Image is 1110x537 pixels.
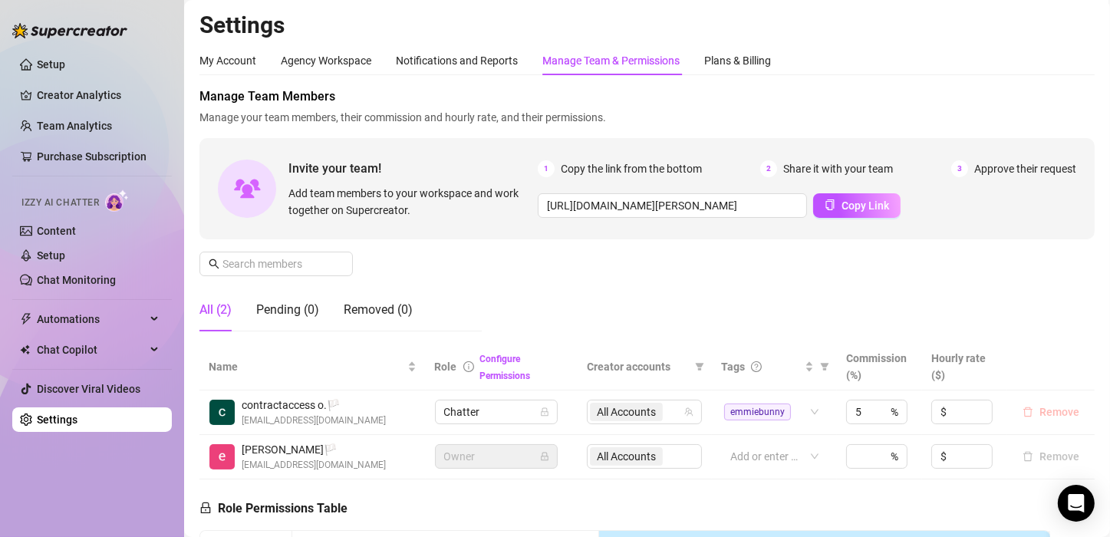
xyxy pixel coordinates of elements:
span: Creator accounts [587,358,689,375]
a: Purchase Subscription [37,150,147,163]
span: question-circle [751,361,762,372]
span: Add team members to your workspace and work together on Supercreator. [288,185,532,219]
div: Open Intercom Messenger [1058,485,1095,522]
a: Setup [37,58,65,71]
span: filter [820,362,829,371]
th: Hourly rate ($) [922,344,1007,390]
button: Copy Link [813,193,901,218]
div: Plans & Billing [704,52,771,69]
span: contractaccess o. 🏳️ [242,397,386,413]
div: Removed (0) [344,301,413,319]
a: Creator Analytics [37,83,160,107]
span: delete [1023,407,1033,417]
span: Remove [1039,406,1079,418]
a: Configure Permissions [480,354,531,381]
div: Agency Workspace [281,52,371,69]
a: Settings [37,413,77,426]
span: thunderbolt [20,313,32,325]
span: emmiebunny [724,404,791,420]
span: [EMAIL_ADDRESS][DOMAIN_NAME] [242,458,386,473]
a: Chat Monitoring [37,274,116,286]
a: Setup [37,249,65,262]
span: filter [817,355,832,378]
span: filter [695,362,704,371]
img: logo-BBDzfeDw.svg [12,23,127,38]
img: AI Chatter [105,189,129,212]
span: search [209,259,219,269]
span: Tags [721,358,745,375]
span: Invite your team! [288,159,538,178]
button: Remove [1016,447,1085,466]
span: [EMAIL_ADDRESS][DOMAIN_NAME] [242,413,386,428]
div: Notifications and Reports [396,52,518,69]
span: Approve their request [974,160,1076,177]
img: Chat Copilot [20,344,30,355]
span: Chat Copilot [37,338,146,362]
span: lock [540,407,549,417]
div: All (2) [199,301,232,319]
span: 2 [760,160,777,177]
span: Name [209,358,404,375]
span: Copy the link from the bottom [561,160,702,177]
img: contractaccess ofai [209,400,235,425]
a: Team Analytics [37,120,112,132]
th: Name [199,344,426,390]
span: Izzy AI Chatter [21,196,99,210]
button: Remove [1016,403,1085,421]
span: [PERSON_NAME] 🏳️ [242,441,386,458]
span: Copy Link [842,199,889,212]
a: Content [37,225,76,237]
span: Manage your team members, their commission and hourly rate, and their permissions. [199,109,1095,126]
span: info-circle [463,361,474,372]
span: lock [199,502,212,514]
span: Manage Team Members [199,87,1095,106]
span: filter [692,355,707,378]
span: Owner [444,445,548,468]
span: All Accounts [597,404,656,420]
span: copy [825,199,835,210]
div: Pending (0) [256,301,319,319]
th: Commission (%) [837,344,922,390]
input: Search members [222,255,331,272]
span: Automations [37,307,146,331]
span: team [684,407,693,417]
span: Share it with your team [783,160,893,177]
h5: Role Permissions Table [199,499,347,518]
span: Role [435,361,457,373]
span: lock [540,452,549,461]
div: My Account [199,52,256,69]
div: Manage Team & Permissions [542,52,680,69]
a: Discover Viral Videos [37,383,140,395]
span: All Accounts [590,403,663,421]
h2: Settings [199,11,1095,40]
span: 3 [951,160,968,177]
span: 1 [538,160,555,177]
span: Chatter [444,400,548,423]
img: emmie bunnie [209,444,235,469]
